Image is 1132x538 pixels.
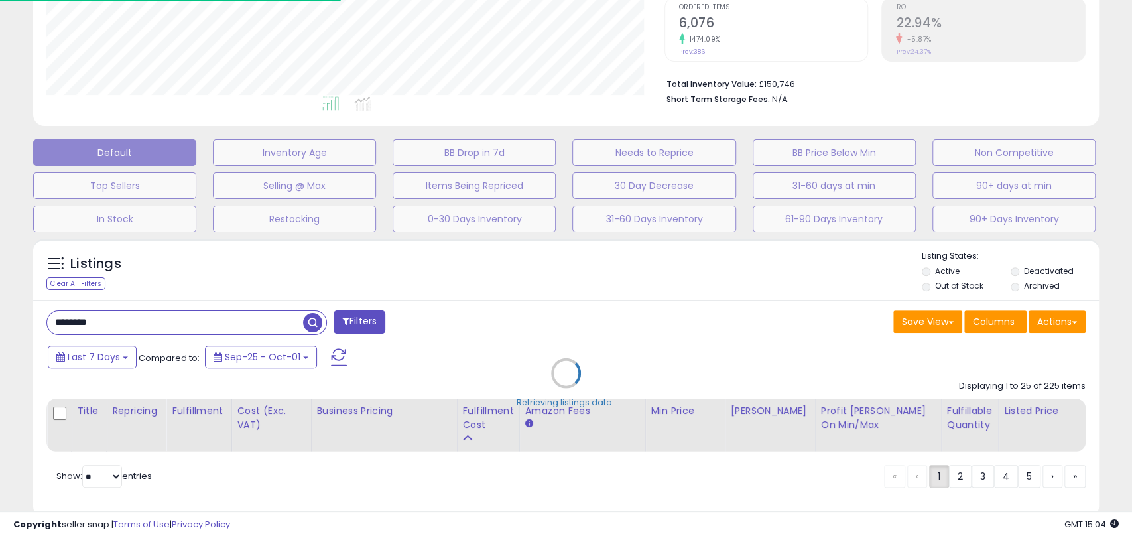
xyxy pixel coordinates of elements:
button: Needs to Reprice [572,139,735,166]
span: Ordered Items [679,4,868,11]
button: 90+ Days Inventory [932,206,1096,232]
b: Total Inventory Value: [666,78,757,90]
button: 61-90 Days Inventory [753,206,916,232]
button: 30 Day Decrease [572,172,735,199]
button: 0-30 Days Inventory [393,206,556,232]
small: Prev: 386 [679,48,705,56]
small: 1474.09% [685,34,721,44]
button: Restocking [213,206,376,232]
button: Items Being Repriced [393,172,556,199]
button: 31-60 days at min [753,172,916,199]
button: 90+ days at min [932,172,1096,199]
button: BB Price Below Min [753,139,916,166]
div: seller snap | | [13,519,230,531]
h2: 22.94% [896,15,1085,33]
span: ROI [896,4,1085,11]
button: Default [33,139,196,166]
button: Top Sellers [33,172,196,199]
b: Short Term Storage Fees: [666,94,770,105]
h2: 6,076 [679,15,868,33]
div: Retrieving listings data.. [517,396,616,408]
small: -5.87% [902,34,931,44]
button: Selling @ Max [213,172,376,199]
strong: Copyright [13,518,62,531]
button: 31-60 Days Inventory [572,206,735,232]
span: N/A [772,93,788,105]
small: Prev: 24.37% [896,48,930,56]
button: Inventory Age [213,139,376,166]
button: BB Drop in 7d [393,139,556,166]
button: In Stock [33,206,196,232]
button: Non Competitive [932,139,1096,166]
li: £150,746 [666,75,1076,91]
